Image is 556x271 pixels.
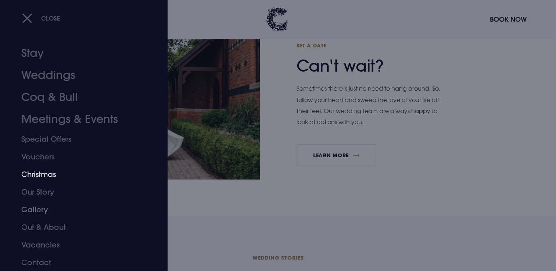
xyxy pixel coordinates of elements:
a: Christmas [21,166,137,183]
a: Weddings [21,64,137,86]
a: Vouchers [21,148,137,166]
a: Coq & Bull [21,86,137,108]
a: Special Offers [21,130,137,148]
span: Close [41,14,60,22]
a: Meetings & Events [21,108,137,130]
a: Stay [21,42,137,64]
a: Our Story [21,183,137,201]
button: Close [22,11,60,26]
a: Out & About [21,218,137,236]
a: Vacancies [21,236,137,254]
a: Gallery [21,201,137,218]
